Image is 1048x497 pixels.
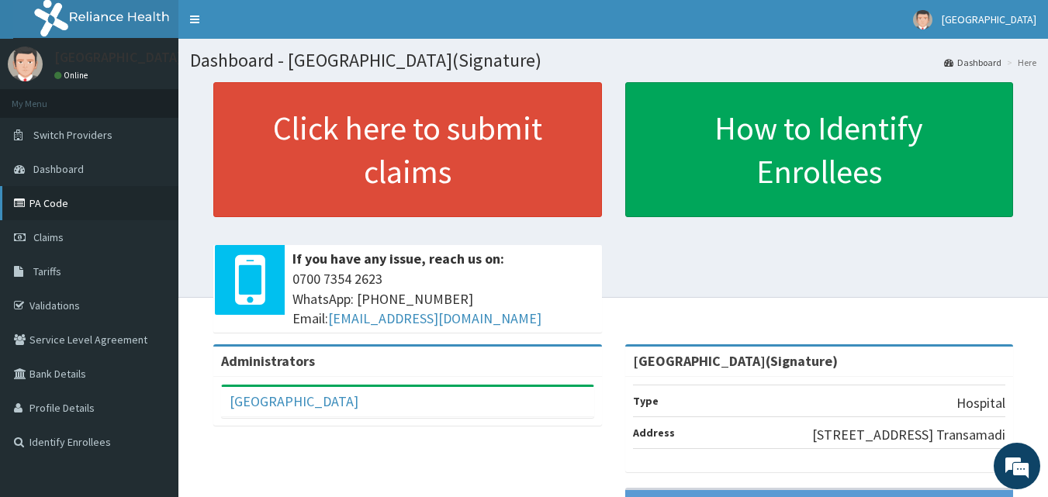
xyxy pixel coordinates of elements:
[33,264,61,278] span: Tariffs
[292,269,594,329] span: 0700 7354 2623 WhatsApp: [PHONE_NUMBER] Email:
[942,12,1036,26] span: [GEOGRAPHIC_DATA]
[54,50,182,64] p: [GEOGRAPHIC_DATA]
[221,352,315,370] b: Administrators
[328,309,541,327] a: [EMAIL_ADDRESS][DOMAIN_NAME]
[33,230,64,244] span: Claims
[956,393,1005,413] p: Hospital
[633,394,659,408] b: Type
[33,128,112,142] span: Switch Providers
[33,162,84,176] span: Dashboard
[625,82,1014,217] a: How to Identify Enrollees
[8,47,43,81] img: User Image
[292,250,504,267] b: If you have any issue, reach us on:
[633,352,838,370] strong: [GEOGRAPHIC_DATA](Signature)
[190,50,1036,71] h1: Dashboard - [GEOGRAPHIC_DATA](Signature)
[944,56,1001,69] a: Dashboard
[54,70,92,81] a: Online
[1003,56,1036,69] li: Here
[213,82,602,217] a: Click here to submit claims
[230,392,358,410] a: [GEOGRAPHIC_DATA]
[633,426,675,440] b: Address
[913,10,932,29] img: User Image
[812,425,1005,445] p: [STREET_ADDRESS] Transamadi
